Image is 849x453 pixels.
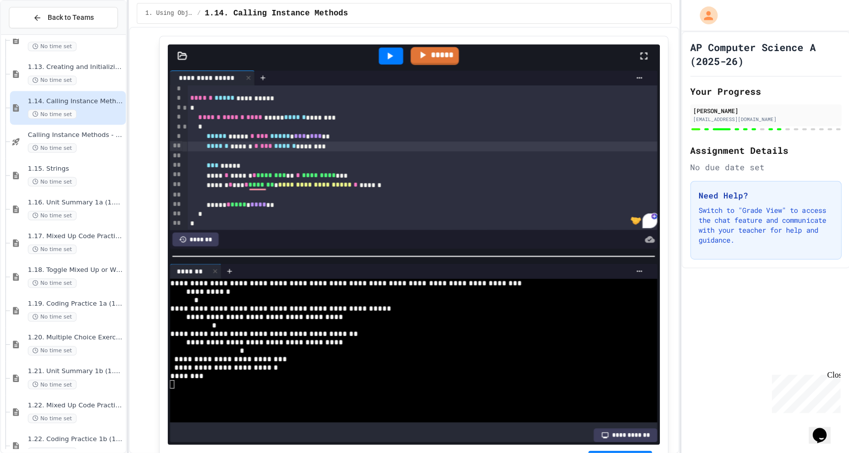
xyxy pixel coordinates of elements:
iframe: chat widget [807,413,839,443]
h2: Your Progress [689,84,840,98]
span: No time set [28,177,76,186]
span: / [197,9,200,17]
span: 1.22. Coding Practice 1b (1.7-1.15) [28,434,124,443]
button: Back to Teams [9,7,118,28]
div: Chat with us now!Close [4,4,69,63]
span: No time set [28,109,76,119]
div: [PERSON_NAME] [692,106,837,115]
span: No time set [28,244,76,254]
div: No due date set [689,161,840,173]
span: 1.21. Unit Summary 1b (1.7-1.15) [28,367,124,375]
span: 1.15. Strings [28,164,124,173]
span: No time set [28,143,76,152]
span: No time set [28,42,76,51]
span: 1.20. Multiple Choice Exercises for Unit 1a (1.1-1.6) [28,333,124,341]
p: Switch to "Grade View" to access the chat feature and communicate with your teacher for help and ... [698,205,832,245]
span: 1.17. Mixed Up Code Practice 1.1-1.6 [28,232,124,240]
span: No time set [28,278,76,287]
iframe: chat widget [767,370,839,412]
span: No time set [28,345,76,355]
span: 1.14. Calling Instance Methods [28,97,124,105]
h3: Need Help? [698,189,832,201]
h2: Assignment Details [689,143,840,157]
span: 1.22. Mixed Up Code Practice 1b (1.7-1.15) [28,400,124,409]
span: 1.16. Unit Summary 1a (1.1-1.6) [28,198,124,206]
span: No time set [28,210,76,220]
span: No time set [28,312,76,321]
span: 1.18. Toggle Mixed Up or Write Code Practice 1.1-1.6 [28,265,124,274]
div: [EMAIL_ADDRESS][DOMAIN_NAME] [692,116,837,123]
span: No time set [28,75,76,85]
span: 1.19. Coding Practice 1a (1.1-1.6) [28,299,124,308]
h1: AP Computer Science A (2025-26) [689,40,840,68]
span: 1.14. Calling Instance Methods [205,7,348,19]
div: My Account [688,4,719,27]
span: 1.13. Creating and Initializing Objects: Constructors [28,63,124,71]
div: To enrich screen reader interactions, please activate Accessibility in Grammarly extension settings [187,53,656,230]
span: No time set [28,379,76,388]
span: No time set [28,413,76,422]
span: Back to Teams [48,12,94,23]
span: Calling Instance Methods - Topic 1.14 [28,130,124,139]
span: 1. Using Objects and Methods [145,9,193,17]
